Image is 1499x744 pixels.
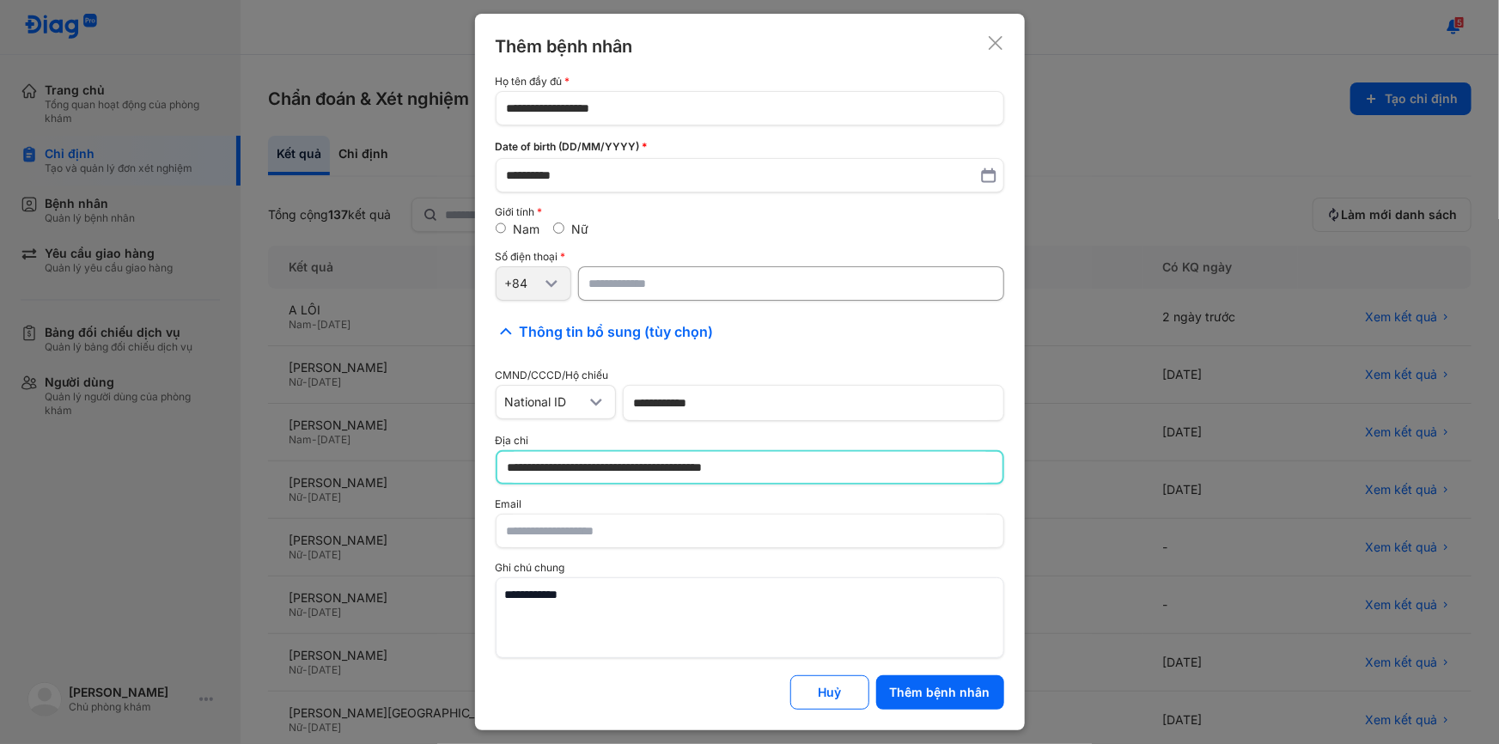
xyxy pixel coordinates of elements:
div: CMND/CCCD/Hộ chiếu [496,369,1004,381]
button: Thêm bệnh nhân [876,675,1004,710]
div: Date of birth (DD/MM/YYYY) [496,139,1004,155]
div: Thêm bệnh nhân [496,34,633,58]
button: Huỷ [790,675,869,710]
div: Ghi chú chung [496,562,1004,574]
label: Nam [513,222,539,236]
div: Địa chỉ [496,435,1004,447]
span: Thông tin bổ sung (tùy chọn) [520,321,714,342]
div: Email [496,498,1004,510]
div: National ID [505,394,586,410]
div: Họ tên đầy đủ [496,76,1004,88]
div: Số điện thoại [496,251,1004,263]
label: Nữ [571,222,588,236]
div: Giới tính [496,206,1004,218]
div: +84 [505,276,541,291]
